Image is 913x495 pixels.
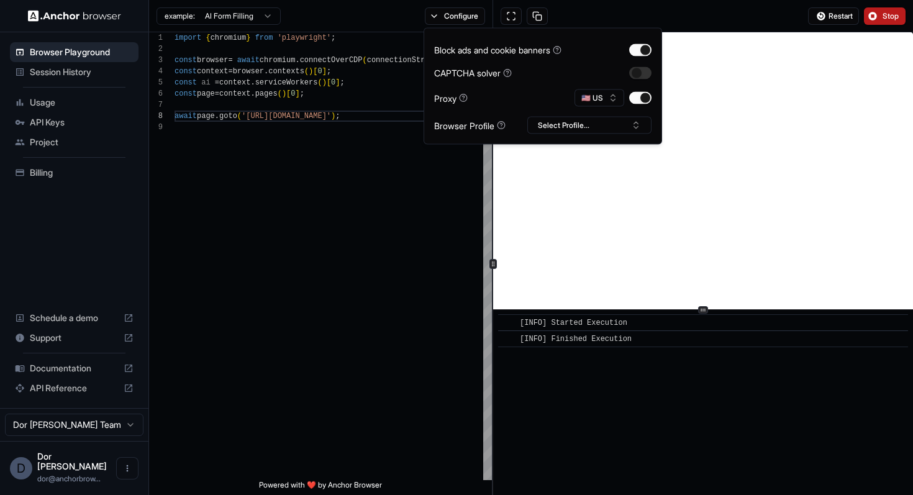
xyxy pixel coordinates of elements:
[149,66,163,77] div: 4
[219,89,250,98] span: context
[30,166,134,179] span: Billing
[527,117,652,134] button: Select Profile...
[197,112,215,120] span: page
[363,56,367,65] span: (
[10,93,139,112] div: Usage
[149,43,163,55] div: 2
[30,136,134,148] span: Project
[30,116,134,129] span: API Keys
[10,132,139,152] div: Project
[201,78,210,87] span: ai
[28,10,121,22] img: Anchor Logo
[30,312,119,324] span: Schedule a demo
[322,67,327,76] span: ]
[327,67,331,76] span: ;
[286,89,291,98] span: [
[10,112,139,132] div: API Keys
[30,362,119,375] span: Documentation
[149,32,163,43] div: 1
[527,7,548,25] button: Copy session ID
[255,89,278,98] span: pages
[434,43,561,57] div: Block ads and cookie banners
[197,89,215,98] span: page
[864,7,906,25] button: Stop
[149,99,163,111] div: 7
[219,78,250,87] span: context
[10,42,139,62] div: Browser Playground
[317,67,322,76] span: 0
[197,67,228,76] span: context
[264,67,268,76] span: .
[175,67,197,76] span: const
[808,7,859,25] button: Restart
[282,89,286,98] span: )
[322,78,327,87] span: )
[250,89,255,98] span: .
[425,7,485,25] button: Configure
[501,7,522,25] button: Open in full screen
[829,11,853,21] span: Restart
[520,319,627,327] span: [INFO] Started Execution
[260,56,296,65] span: chromium
[300,89,304,98] span: ;
[30,332,119,344] span: Support
[237,56,260,65] span: await
[331,78,335,87] span: 0
[255,34,273,42] span: from
[228,67,232,76] span: =
[206,34,210,42] span: {
[233,67,264,76] span: browser
[268,67,304,76] span: contexts
[250,78,255,87] span: .
[219,112,237,120] span: goto
[300,56,363,65] span: connectOverCDP
[278,89,282,98] span: (
[331,34,335,42] span: ;
[175,56,197,65] span: const
[149,55,163,66] div: 3
[259,480,382,495] span: Powered with ❤️ by Anchor Browser
[331,112,335,120] span: )
[149,122,163,133] div: 9
[520,335,632,343] span: [INFO] Finished Execution
[883,11,900,21] span: Stop
[175,34,201,42] span: import
[175,112,197,120] span: await
[278,34,331,42] span: 'playwright'
[37,474,101,483] span: dor@anchorbrowser.io
[246,34,250,42] span: }
[340,78,345,87] span: ;
[30,96,134,109] span: Usage
[291,89,295,98] span: 0
[215,89,219,98] span: =
[10,163,139,183] div: Billing
[149,77,163,88] div: 5
[10,378,139,398] div: API Reference
[165,11,195,21] span: example:
[504,333,511,345] span: ​
[149,88,163,99] div: 6
[309,67,313,76] span: )
[255,78,318,87] span: serviceWorkers
[335,112,340,120] span: ;
[295,89,299,98] span: ]
[116,457,139,479] button: Open menu
[10,308,139,328] div: Schedule a demo
[10,358,139,378] div: Documentation
[215,112,219,120] span: .
[575,89,624,107] button: 🇺🇸 US
[237,112,242,120] span: (
[304,67,309,76] span: (
[149,111,163,122] div: 8
[10,328,139,348] div: Support
[30,382,119,394] span: API Reference
[313,67,317,76] span: [
[175,78,197,87] span: const
[317,78,322,87] span: (
[367,56,438,65] span: connectionString
[335,78,340,87] span: ]
[37,451,107,471] span: Dor Dankner
[434,66,512,79] div: CAPTCHA solver
[30,46,134,58] span: Browser Playground
[242,112,331,120] span: '[URL][DOMAIN_NAME]'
